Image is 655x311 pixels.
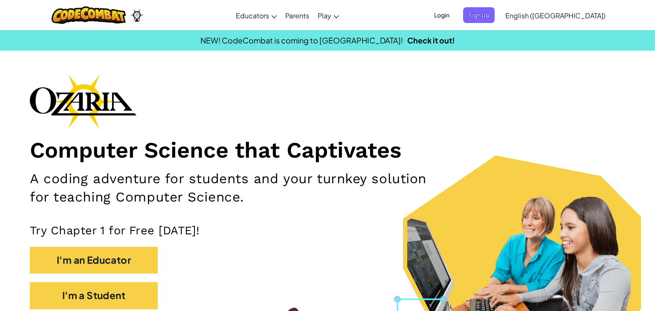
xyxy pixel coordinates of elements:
[313,4,343,27] a: Play
[30,224,625,238] p: Try Chapter 1 for Free [DATE]!
[429,7,455,23] button: Login
[318,11,331,20] span: Play
[200,35,403,45] span: NEW! CodeCombat is coming to [GEOGRAPHIC_DATA]!
[236,11,269,20] span: Educators
[30,74,136,129] img: Ozaria branding logo
[52,6,126,24] img: CodeCombat logo
[232,4,281,27] a: Educators
[30,137,625,164] h1: Computer Science that Captivates
[281,4,313,27] a: Parents
[501,4,610,27] a: English ([GEOGRAPHIC_DATA])
[130,9,144,22] img: Ozaria
[30,282,158,309] button: I'm a Student
[407,35,455,45] a: Check it out!
[463,7,495,23] button: Sign Up
[30,247,158,274] button: I'm an Educator
[505,11,606,20] span: English ([GEOGRAPHIC_DATA])
[30,170,429,206] h2: A coding adventure for students and your turnkey solution for teaching Computer Science.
